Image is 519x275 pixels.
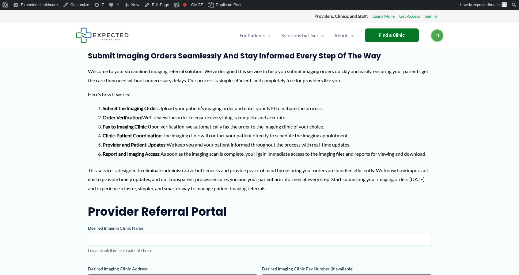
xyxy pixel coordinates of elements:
img: Expected Healthcare Logo - side, dark font, small [76,28,129,43]
label: Desired Imaging Clinic Name [88,225,431,231]
span: Solutions by User [281,25,318,46]
a: Get Access [399,12,420,20]
a: Sign In [425,12,437,20]
a: Learn More [373,12,395,20]
strong: Providers, Clinics, and Staff: [314,13,368,19]
li: We keep you and your patient informed throughout the process with real-time updates. [103,140,431,149]
li: The imaging clinic will contact your patient directly to schedule the imaging appointment. [103,131,431,140]
strong: Fax to Imaging Clinic: [103,124,148,129]
strong: Report and Imaging Access: [103,151,161,157]
strong: Clinic-Patient Coordination: [103,132,163,138]
span: Menu Toggle [348,25,354,46]
li: Upon verification, we automatically fax the order to the imaging clinic of your choice. [103,122,431,131]
a: TT [431,29,443,42]
li: As soon as the imaging scan is complete, you’ll gain immediate access to the imaging files and re... [103,149,431,158]
li: We’ll review the order to ensure everything is complete and accurate. [103,113,431,122]
a: Find a Clinic [365,28,419,42]
div: Focus keyphrase not set [183,3,187,7]
p: This service is designed to eliminate administrative bottlenecks and provide peace of mind by ens... [88,166,431,193]
h3: Submit Imaging Orders Seamlessly and Stay Informed Every Step of the Way [88,51,431,61]
a: Solutions by UserMenu Toggle [276,25,329,46]
span: About [334,25,348,46]
span: expectedhealth [473,2,500,7]
h2: Provider Referral Portal [88,204,431,219]
label: Desired Imaging Clinic Fax Number (if available) [262,266,431,272]
label: Desired Imaging Clinic Address [88,266,257,272]
strong: Order Verification: [103,114,142,120]
p: Here’s how it works: [88,90,431,99]
span: For Patients [240,25,265,46]
a: For PatientsMenu Toggle [235,25,276,46]
li: Upload your patient’s imaging order and enter your NPI to initiate the process. [103,104,431,113]
a: AboutMenu Toggle [329,25,359,46]
p: Welcome to your streamlined imaging referral solution. We’ve designed this service to help you su... [88,67,431,85]
span: Menu Toggle [318,25,324,46]
div: Leave blank if defer to patient choice [88,248,431,254]
span: Menu Toggle [265,25,271,46]
strong: Provider and Patient Updates: [103,142,167,147]
strong: Submit the Imaging Order: [103,105,158,111]
nav: Primary Site Navigation [235,25,359,46]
